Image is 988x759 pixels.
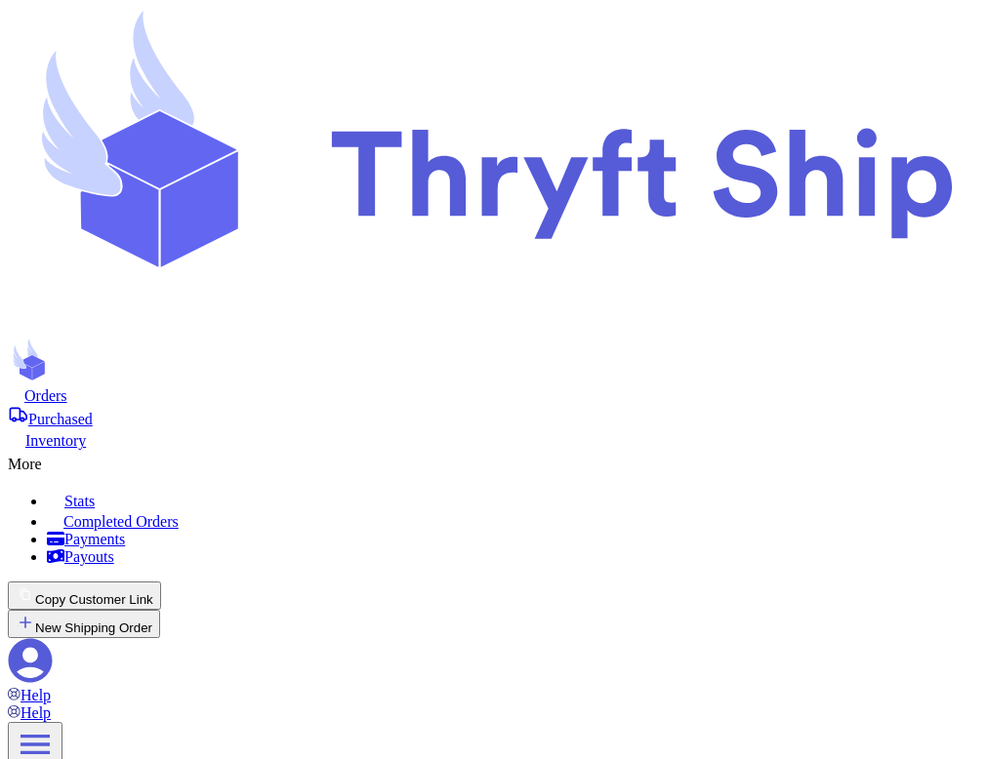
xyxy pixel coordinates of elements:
a: Stats [47,489,980,510]
a: Inventory [8,428,980,450]
a: Payouts [47,548,980,566]
a: Orders [8,385,980,405]
span: Help [21,687,51,703]
a: Help [8,687,51,703]
button: Copy Customer Link [8,581,161,610]
button: New Shipping Order [8,610,160,638]
span: Inventory [25,432,86,449]
a: Completed Orders [47,510,980,531]
a: Help [8,704,51,721]
a: Payments [47,531,980,548]
span: Purchased [28,411,93,427]
span: Completed Orders [63,513,179,530]
span: Payouts [64,548,114,565]
div: More [8,450,980,473]
span: Stats [64,493,95,509]
span: Help [21,704,51,721]
a: Purchased [8,405,980,428]
span: Orders [24,387,67,404]
span: Payments [64,531,125,547]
